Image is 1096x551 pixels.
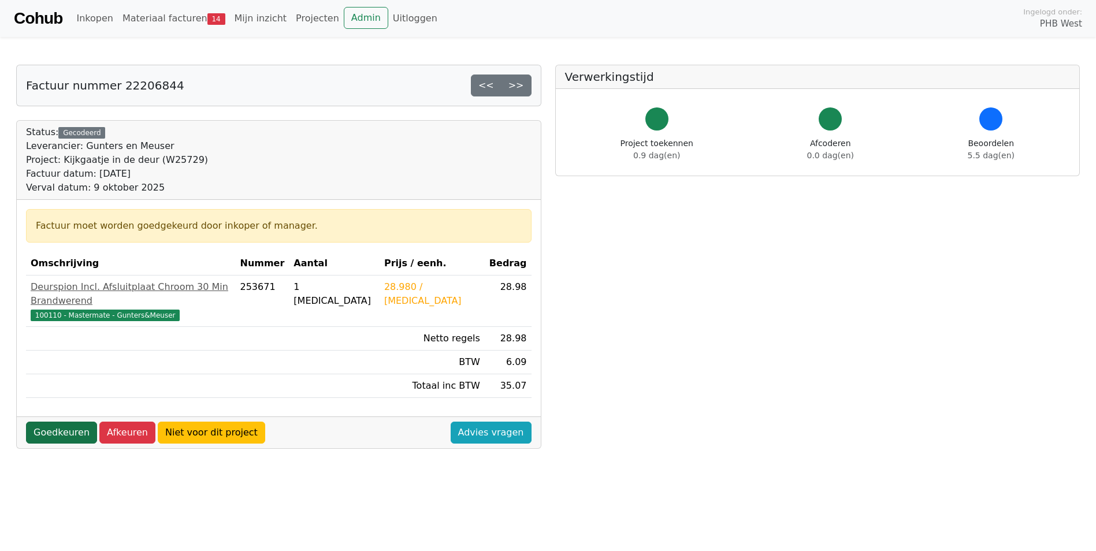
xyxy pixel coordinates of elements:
a: >> [501,75,532,96]
td: 28.98 [485,275,532,327]
div: Status: [26,125,208,195]
a: Goedkeuren [26,422,97,444]
span: Ingelogd onder: [1023,6,1082,17]
a: Inkopen [72,7,117,30]
th: Bedrag [485,252,532,275]
a: Cohub [14,5,62,32]
div: 28.980 / [MEDICAL_DATA] [384,280,480,308]
span: 5.5 dag(en) [968,151,1015,160]
a: Materiaal facturen14 [118,7,230,30]
td: 6.09 [485,351,532,374]
a: Advies vragen [451,422,532,444]
span: 100110 - Mastermate - Gunters&Meuser [31,310,180,321]
a: Niet voor dit project [158,422,265,444]
a: Deurspion Incl. Afsluitplaat Chroom 30 Min Brandwerend100110 - Mastermate - Gunters&Meuser [31,280,231,322]
td: Totaal inc BTW [380,374,485,398]
div: Gecodeerd [58,127,105,139]
div: Project: Kijkgaatje in de deur (W25729) [26,153,208,167]
h5: Factuur nummer 22206844 [26,79,184,92]
span: PHB West [1040,17,1082,31]
a: Afkeuren [99,422,155,444]
div: Deurspion Incl. Afsluitplaat Chroom 30 Min Brandwerend [31,280,231,308]
a: << [471,75,501,96]
div: Factuur datum: [DATE] [26,167,208,181]
td: 35.07 [485,374,532,398]
td: Netto regels [380,327,485,351]
div: 1 [MEDICAL_DATA] [293,280,375,308]
a: Mijn inzicht [230,7,292,30]
td: BTW [380,351,485,374]
div: Beoordelen [968,137,1015,162]
th: Prijs / eenh. [380,252,485,275]
span: 14 [207,13,225,25]
span: 0.9 dag(en) [633,151,680,160]
h5: Verwerkingstijd [565,70,1071,84]
th: Nummer [235,252,289,275]
a: Admin [344,7,388,29]
span: 0.0 dag(en) [807,151,854,160]
td: 253671 [235,275,289,327]
div: Verval datum: 9 oktober 2025 [26,181,208,195]
div: Leverancier: Gunters en Meuser [26,139,208,153]
th: Omschrijving [26,252,235,275]
div: Project toekennen [621,137,693,162]
div: Factuur moet worden goedgekeurd door inkoper of manager. [36,219,522,233]
a: Uitloggen [388,7,442,30]
th: Aantal [289,252,380,275]
td: 28.98 [485,327,532,351]
a: Projecten [291,7,344,30]
div: Afcoderen [807,137,854,162]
